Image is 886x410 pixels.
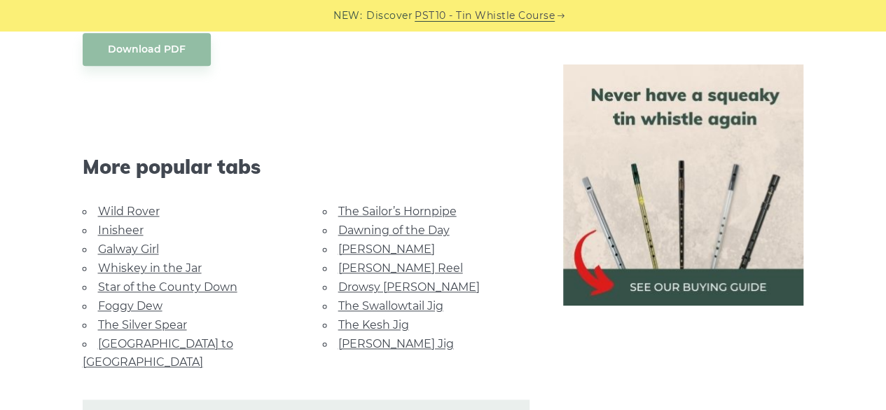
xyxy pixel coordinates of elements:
[338,280,480,294] a: Drowsy [PERSON_NAME]
[338,299,443,313] a: The Swallowtail Jig
[83,33,211,66] a: Download PDF
[338,261,463,275] a: [PERSON_NAME] Reel
[338,318,409,332] a: The Kesh Jig
[98,224,144,237] a: Inisheer
[338,337,454,350] a: [PERSON_NAME] Jig
[98,318,187,332] a: The Silver Spear
[563,64,804,306] img: tin whistle buying guide
[98,280,237,294] a: Star of the County Down
[338,242,435,256] a: [PERSON_NAME]
[98,299,162,313] a: Foggy Dew
[415,8,555,24] a: PST10 - Tin Whistle Course
[98,261,202,275] a: Whiskey in the Jar
[98,242,159,256] a: Galway Girl
[338,224,450,237] a: Dawning of the Day
[83,155,529,179] span: More popular tabs
[333,8,362,24] span: NEW:
[98,205,160,218] a: Wild Rover
[83,337,233,369] a: [GEOGRAPHIC_DATA] to [GEOGRAPHIC_DATA]
[366,8,413,24] span: Discover
[338,205,457,218] a: The Sailor’s Hornpipe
